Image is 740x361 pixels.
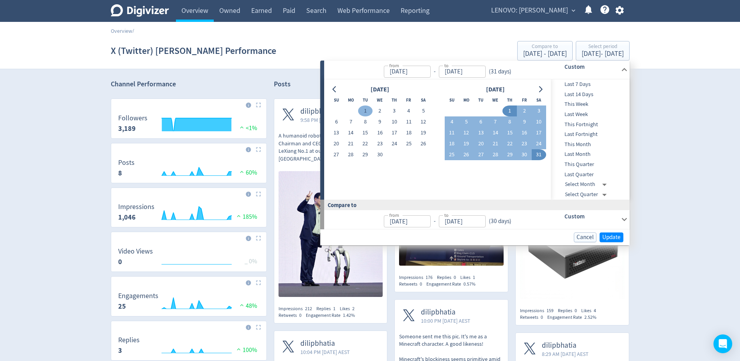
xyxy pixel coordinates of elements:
th: Sunday [329,95,344,105]
div: Last Week [551,109,628,120]
div: [DATE] [368,84,392,95]
span: 4 [594,307,596,314]
button: Go to previous month [329,84,341,95]
button: 17 [532,127,546,138]
img: Placeholder [256,102,261,107]
dt: Replies [118,336,140,345]
div: Select period [582,44,624,50]
span: 10:00 PM [DATE] AEST [421,317,470,325]
button: 19 [416,127,431,138]
span: 0 [454,274,456,281]
th: Wednesday [373,95,387,105]
th: Friday [401,95,416,105]
div: Last Fortnight [551,129,628,139]
a: dilipbhatia9:58 PM [DATE] AESTOne mighty little box. [PERSON_NAME]'s ThinkStation PGX is a person... [516,99,629,301]
button: 26 [459,149,474,160]
button: 7 [488,116,502,127]
div: Retweets [399,281,426,288]
h6: Custom [564,212,618,221]
div: Retweets [279,312,306,319]
svg: Posts 8 [114,159,263,180]
button: 4 [401,105,416,116]
span: 60% [238,169,257,177]
th: Friday [517,95,531,105]
div: Replies [316,306,340,312]
strong: 3 [118,346,122,355]
button: 8 [358,116,373,127]
div: [DATE] [484,84,507,95]
button: 16 [517,127,531,138]
dt: Posts [118,158,135,167]
span: 10:04 PM [DATE] AEST [300,348,350,356]
div: Engagement Rate [547,314,601,321]
span: This Week [551,100,628,109]
span: dilipbhatia [542,341,589,350]
svg: Replies 3 [114,336,263,357]
button: 25 [401,138,416,149]
th: Monday [344,95,358,105]
img: Placeholder [256,191,261,197]
span: Last Quarter [551,170,628,179]
button: 21 [344,138,358,149]
img: positive-performance.svg [235,346,243,352]
button: 10 [532,116,546,127]
div: Engagement Rate [306,312,359,319]
img: positive-performance.svg [235,213,243,219]
button: 8 [502,116,517,127]
div: Engagement Rate [426,281,480,288]
button: 16 [373,127,387,138]
h6: Custom [564,62,618,71]
div: Last 7 Days [551,79,628,89]
span: 100% [235,346,257,354]
button: 28 [488,149,502,160]
button: 2 [373,105,387,116]
button: Cancel [574,232,596,242]
div: Compare to [320,200,630,210]
button: Update [600,232,623,242]
button: 22 [358,138,373,149]
div: Likes [460,274,479,281]
div: Select Month [565,179,610,189]
div: from-to(31 days)Custom [324,79,630,200]
button: 3 [387,105,401,116]
button: 11 [401,116,416,127]
span: Last 7 Days [551,80,628,89]
button: 7 [344,116,358,127]
button: 30 [517,149,531,160]
div: Last 14 Days [551,89,628,100]
button: 13 [329,127,344,138]
span: dilipbhatia [300,339,350,348]
th: Wednesday [488,95,502,105]
a: dilipbhatia9:58 PM [DATE] AESTA humanoid robot with a Lenovo badge. Our Chairman and CEO, @Yuanqi... [274,99,387,299]
dt: Video Views [118,247,153,256]
span: <1% [238,124,257,132]
a: Overview [111,27,132,34]
button: 12 [416,116,431,127]
span: 48% [238,302,257,310]
button: 15 [358,127,373,138]
img: positive-performance.svg [238,169,246,175]
span: Update [602,234,621,240]
span: 159 [547,307,554,314]
label: from [389,212,399,218]
div: Open Intercom Messenger [713,334,732,353]
span: 9:58 PM [DATE] AEST [300,116,347,124]
div: - [431,67,439,76]
img: positive-performance.svg [238,302,246,308]
img: Placeholder [256,147,261,152]
span: 0 [299,312,302,318]
button: 1 [358,105,373,116]
button: 20 [329,138,344,149]
span: LENOVO: [PERSON_NAME] [491,4,568,17]
div: Likes [340,306,359,312]
img: Placeholder [256,325,261,330]
button: 5 [416,105,431,116]
strong: 0 [118,257,122,266]
div: Compare to [523,44,567,50]
button: 30 [373,149,387,160]
div: from-to(30 days)Custom [324,210,630,229]
span: 2.52% [584,314,596,320]
dt: Followers [118,114,147,123]
button: 14 [488,127,502,138]
strong: 25 [118,302,126,311]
